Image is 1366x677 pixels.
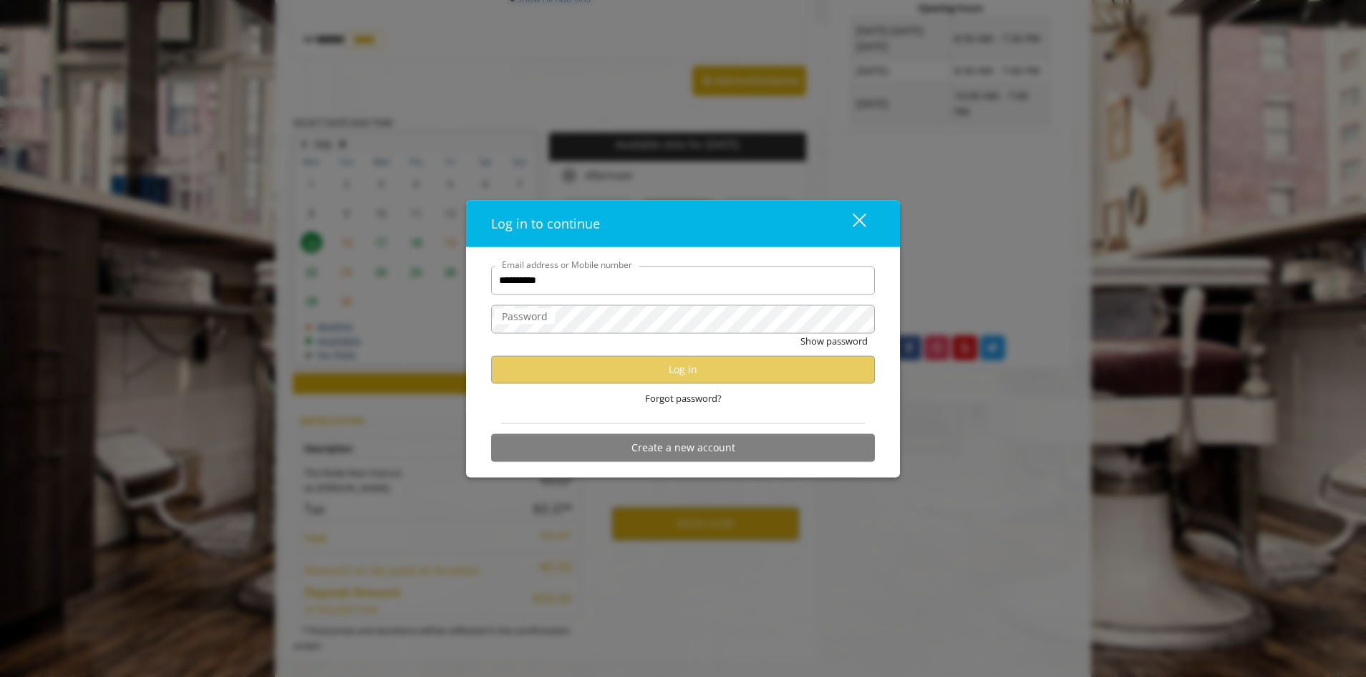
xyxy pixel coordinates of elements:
div: close dialog [836,213,865,234]
span: Log in to continue [491,214,600,231]
button: Show password [800,333,868,348]
input: Password [491,304,875,333]
span: Forgot password? [645,390,722,405]
input: Email address or Mobile number [491,266,875,294]
button: Create a new account [491,433,875,461]
label: Email address or Mobile number [495,257,639,271]
button: close dialog [826,208,875,238]
button: Log in [491,355,875,383]
label: Password [495,308,555,324]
